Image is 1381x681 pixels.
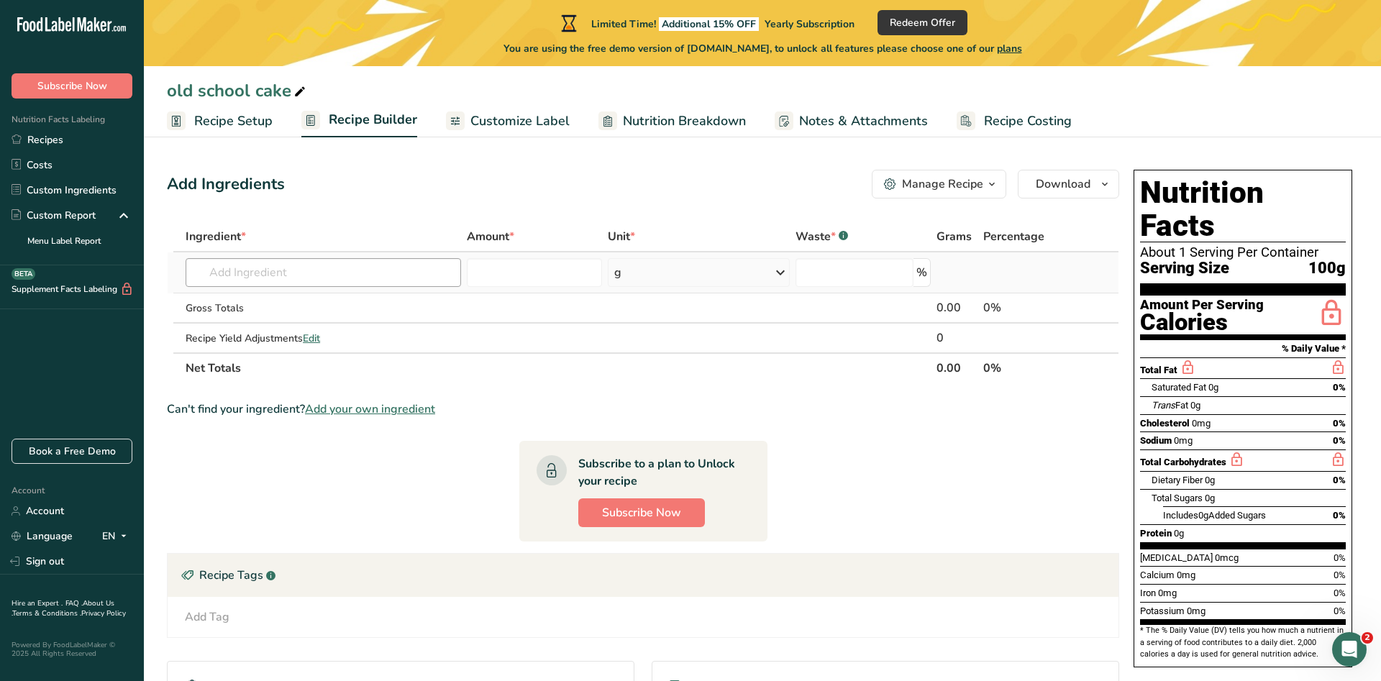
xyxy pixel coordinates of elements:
span: Subscribe Now [602,504,681,521]
span: Grams [936,228,972,245]
span: [MEDICAL_DATA] [1140,552,1213,563]
a: Terms & Conditions . [12,608,81,618]
div: Waste [796,228,848,245]
section: * The % Daily Value (DV) tells you how much a nutrient in a serving of food contributes to a dail... [1140,625,1346,660]
div: Calories [1140,312,1264,333]
span: 0g [1174,528,1184,539]
div: Amount Per Serving [1140,298,1264,312]
div: 0 [936,329,978,347]
span: Ingredient [186,228,246,245]
th: 0.00 [934,352,981,383]
input: Add Ingredient [186,258,461,287]
span: Fat [1152,400,1188,411]
span: 0g [1208,382,1218,393]
span: Total Carbohydrates [1140,457,1226,467]
a: Nutrition Breakdown [598,105,746,137]
div: 0% [983,299,1072,316]
span: 0mg [1158,588,1177,598]
span: 0% [1334,570,1346,580]
span: 0mcg [1215,552,1239,563]
span: Recipe Builder [329,110,417,129]
div: BETA [12,268,35,280]
div: Add Tag [185,608,229,626]
span: 0mg [1192,418,1211,429]
span: Nutrition Breakdown [623,111,746,131]
span: 100g [1308,260,1346,278]
span: 0mg [1187,605,1205,616]
button: Manage Recipe [872,170,1006,198]
span: Notes & Attachments [799,111,928,131]
span: Redeem Offer [890,15,955,30]
a: Recipe Setup [167,105,273,137]
span: 0g [1205,475,1215,485]
div: 0.00 [936,299,978,316]
span: Potassium [1140,605,1185,616]
span: 2 [1362,632,1373,644]
iframe: Intercom live chat [1332,632,1367,667]
span: Amount [467,228,514,245]
div: Powered By FoodLabelMaker © 2025 All Rights Reserved [12,641,132,658]
div: Manage Recipe [902,175,983,193]
div: Custom Report [12,208,96,223]
span: Dietary Fiber [1152,475,1203,485]
div: old school cake [167,78,309,104]
h1: Nutrition Facts [1140,176,1346,242]
button: Download [1018,170,1119,198]
span: plans [997,42,1022,55]
a: Recipe Costing [957,105,1072,137]
span: Total Fat [1140,365,1177,375]
span: 0% [1333,418,1346,429]
span: 0g [1205,493,1215,503]
span: Additional 15% OFF [659,17,759,31]
th: 0% [980,352,1075,383]
span: 0% [1334,552,1346,563]
div: Subscribe to a plan to Unlock your recipe [578,455,739,490]
th: Net Totals [183,352,933,383]
span: Recipe Setup [194,111,273,131]
a: Privacy Policy [81,608,126,618]
div: g [614,264,621,281]
button: Redeem Offer [878,10,967,35]
div: About 1 Serving Per Container [1140,245,1346,260]
span: 0% [1333,382,1346,393]
span: 0% [1333,510,1346,521]
a: Recipe Builder [301,104,417,138]
span: Sodium [1140,435,1172,446]
span: Saturated Fat [1152,382,1206,393]
span: 0g [1190,400,1200,411]
i: Trans [1152,400,1175,411]
div: Add Ingredients [167,173,285,196]
div: Can't find your ingredient? [167,401,1119,418]
a: Notes & Attachments [775,105,928,137]
span: 0g [1198,510,1208,521]
span: Calcium [1140,570,1175,580]
span: Recipe Costing [984,111,1072,131]
span: 0% [1333,475,1346,485]
span: Cholesterol [1140,418,1190,429]
span: Iron [1140,588,1156,598]
span: Unit [608,228,635,245]
div: Recipe Yield Adjustments [186,331,461,346]
span: Total Sugars [1152,493,1203,503]
a: About Us . [12,598,114,618]
span: Edit [303,332,320,345]
span: Protein [1140,528,1172,539]
span: Serving Size [1140,260,1229,278]
span: 0mg [1174,435,1193,446]
span: Subscribe Now [37,78,107,93]
span: You are using the free demo version of [DOMAIN_NAME], to unlock all features please choose one of... [503,41,1022,56]
div: Limited Time! [558,14,854,32]
a: Book a Free Demo [12,439,132,464]
span: 0% [1333,435,1346,446]
div: Gross Totals [186,301,461,316]
span: Yearly Subscription [765,17,854,31]
span: 0mg [1177,570,1195,580]
span: Customize Label [470,111,570,131]
button: Subscribe Now [578,498,705,527]
span: Includes Added Sugars [1163,510,1266,521]
a: Hire an Expert . [12,598,63,608]
div: Recipe Tags [168,554,1118,597]
a: Customize Label [446,105,570,137]
a: Language [12,524,73,549]
section: % Daily Value * [1140,340,1346,357]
